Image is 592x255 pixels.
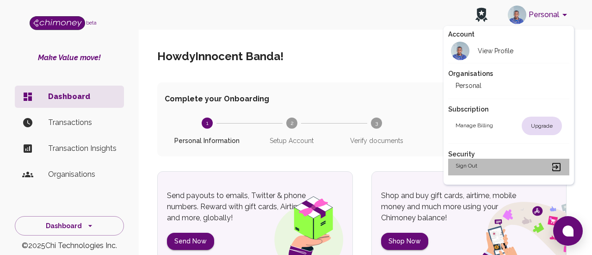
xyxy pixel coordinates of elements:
h2: Security [448,149,569,159]
h2: Sign out [456,162,477,173]
h2: Subscription [448,105,569,114]
img: avatar [451,42,469,60]
h2: Organisations [448,69,569,78]
h2: Personal [456,81,481,90]
h2: View Profile [478,46,513,56]
h2: Account [448,30,569,39]
h2: Manage billing [456,121,493,131]
div: Upgrade [522,117,562,135]
button: Open chat window [553,216,583,246]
